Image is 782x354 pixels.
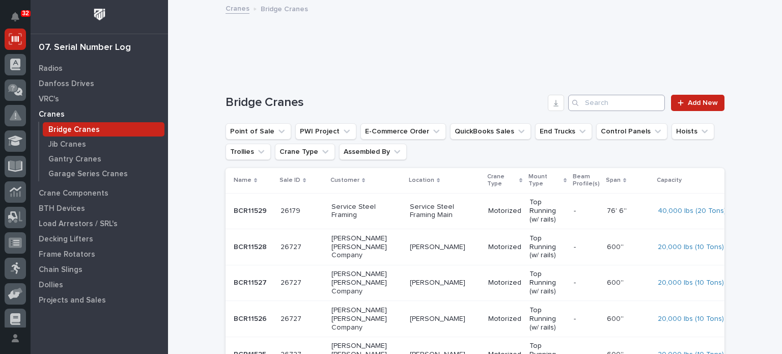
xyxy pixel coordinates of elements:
[529,234,566,260] p: Top Running (w/ rails)
[606,175,621,186] p: Span
[528,171,561,190] p: Mount Type
[261,3,308,14] p: Bridge Cranes
[48,125,100,134] p: Bridge Cranes
[90,5,109,24] img: Workspace Logo
[48,155,101,164] p: Gantry Cranes
[39,250,95,259] p: Frame Rotators
[529,198,566,224] p: Top Running (w/ rails)
[409,175,434,186] p: Location
[31,91,168,106] a: VRC's
[31,277,168,292] a: Dollies
[31,231,168,247] a: Decking Lifters
[39,235,93,244] p: Decking Lifters
[331,234,402,260] p: [PERSON_NAME] [PERSON_NAME] Company
[607,313,626,323] p: 600''
[596,123,667,140] button: Control Panels
[488,243,521,252] p: Motorized
[22,10,29,17] p: 32
[331,306,402,332] p: [PERSON_NAME] [PERSON_NAME] Company
[295,123,356,140] button: PWI Project
[658,243,724,252] a: 20,000 lbs (10 Tons)
[39,64,63,73] p: Radios
[281,277,303,287] p: 26727
[410,279,480,287] p: [PERSON_NAME]
[39,79,94,89] p: Danfoss Drives
[339,144,407,160] button: Assembled By
[672,123,714,140] button: Hoists
[410,315,480,323] p: [PERSON_NAME]
[234,277,269,287] p: BCR11527
[39,189,108,198] p: Crane Components
[234,205,269,215] p: BCR11529
[574,279,599,287] p: -
[31,247,168,262] a: Frame Rotators
[607,205,629,215] p: 76' 6''
[48,170,128,179] p: Garage Series Cranes
[31,216,168,231] a: Load Arrestors / SRL's
[31,61,168,76] a: Radios
[31,292,168,308] a: Projects and Sales
[281,241,303,252] p: 26727
[275,144,335,160] button: Crane Type
[281,313,303,323] p: 26727
[31,76,168,91] a: Danfoss Drives
[31,262,168,277] a: Chain Slings
[529,270,566,295] p: Top Running (w/ rails)
[607,241,626,252] p: 600''
[234,313,269,323] p: BCR11526
[488,279,521,287] p: Motorized
[281,205,302,215] p: 26179
[226,95,544,110] h1: Bridge Cranes
[410,203,480,220] p: Service Steel Framing Main
[39,204,85,213] p: BTH Devices
[39,281,63,290] p: Dollies
[5,6,26,28] button: Notifications
[658,279,724,287] a: 20,000 lbs (10 Tons)
[39,220,118,229] p: Load Arrestors / SRL's
[226,144,271,160] button: Trollies
[688,99,718,106] span: Add New
[39,122,168,137] a: Bridge Cranes
[39,265,82,275] p: Chain Slings
[330,175,359,186] p: Customer
[658,207,726,215] a: 40,000 lbs (20 Tons)
[568,95,665,111] input: Search
[234,241,269,252] p: BCR11528
[226,2,249,14] a: Cranes
[39,137,168,151] a: Jib Cranes
[488,207,521,215] p: Motorized
[39,296,106,305] p: Projects and Sales
[39,42,131,53] div: 07. Serial Number Log
[574,315,599,323] p: -
[39,95,59,104] p: VRC's
[31,185,168,201] a: Crane Components
[31,201,168,216] a: BTH Devices
[13,12,26,29] div: Notifications32
[535,123,592,140] button: End Trucks
[657,175,682,186] p: Capacity
[331,203,402,220] p: Service Steel Framing
[39,110,65,119] p: Cranes
[574,207,599,215] p: -
[234,175,252,186] p: Name
[331,270,402,295] p: [PERSON_NAME] [PERSON_NAME] Company
[488,315,521,323] p: Motorized
[226,123,291,140] button: Point of Sale
[671,95,724,111] a: Add New
[39,167,168,181] a: Garage Series Cranes
[487,171,517,190] p: Crane Type
[450,123,531,140] button: QuickBooks Sales
[31,106,168,122] a: Cranes
[574,243,599,252] p: -
[573,171,600,190] p: Beam Profile(s)
[360,123,446,140] button: E-Commerce Order
[410,243,480,252] p: [PERSON_NAME]
[280,175,300,186] p: Sale ID
[39,152,168,166] a: Gantry Cranes
[607,277,626,287] p: 600''
[658,315,724,323] a: 20,000 lbs (10 Tons)
[529,306,566,332] p: Top Running (w/ rails)
[48,140,86,149] p: Jib Cranes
